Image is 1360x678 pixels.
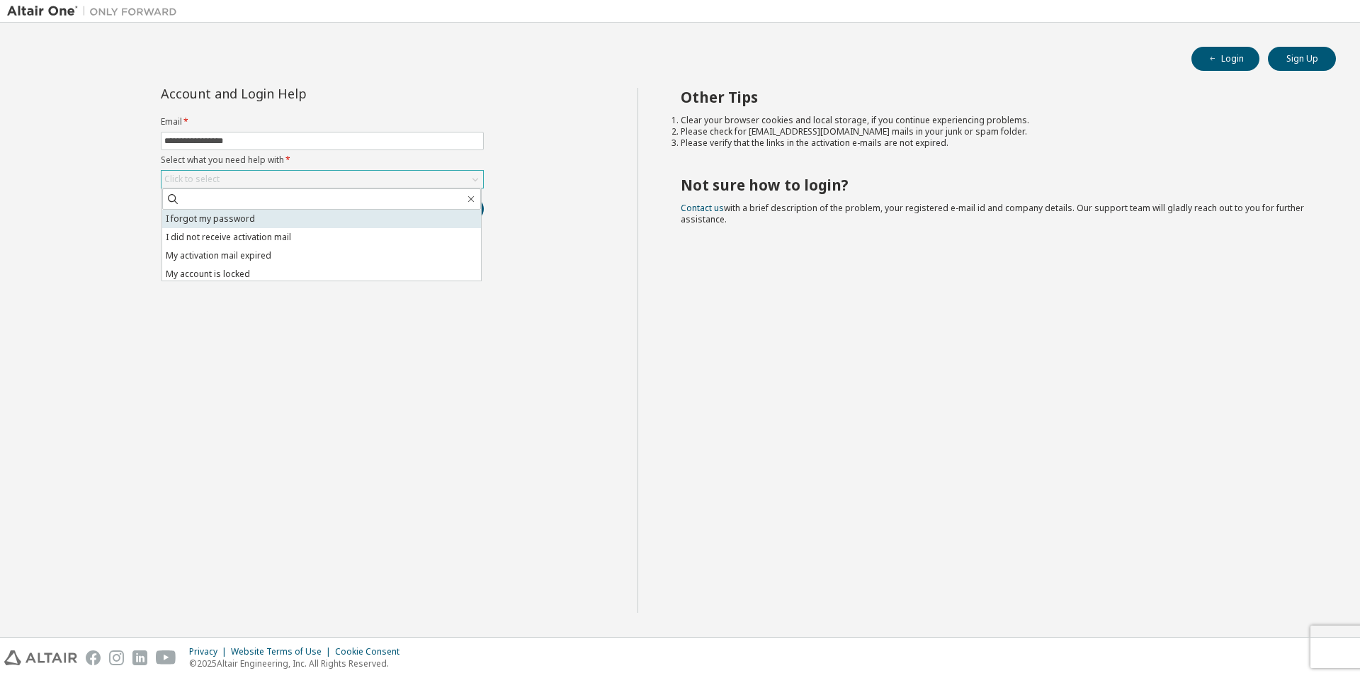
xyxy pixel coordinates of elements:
[1268,47,1336,71] button: Sign Up
[109,650,124,665] img: instagram.svg
[681,202,1304,225] span: with a brief description of the problem, your registered e-mail id and company details. Our suppo...
[681,176,1311,194] h2: Not sure how to login?
[156,650,176,665] img: youtube.svg
[162,210,481,228] li: I forgot my password
[161,88,419,99] div: Account and Login Help
[335,646,408,657] div: Cookie Consent
[681,115,1311,126] li: Clear your browser cookies and local storage, if you continue experiencing problems.
[1191,47,1259,71] button: Login
[189,646,231,657] div: Privacy
[164,174,220,185] div: Click to select
[86,650,101,665] img: facebook.svg
[681,88,1311,106] h2: Other Tips
[681,137,1311,149] li: Please verify that the links in the activation e-mails are not expired.
[4,650,77,665] img: altair_logo.svg
[132,650,147,665] img: linkedin.svg
[681,202,724,214] a: Contact us
[161,116,484,128] label: Email
[681,126,1311,137] li: Please check for [EMAIL_ADDRESS][DOMAIN_NAME] mails in your junk or spam folder.
[161,154,484,166] label: Select what you need help with
[7,4,184,18] img: Altair One
[189,657,408,669] p: © 2025 Altair Engineering, Inc. All Rights Reserved.
[231,646,335,657] div: Website Terms of Use
[161,171,483,188] div: Click to select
